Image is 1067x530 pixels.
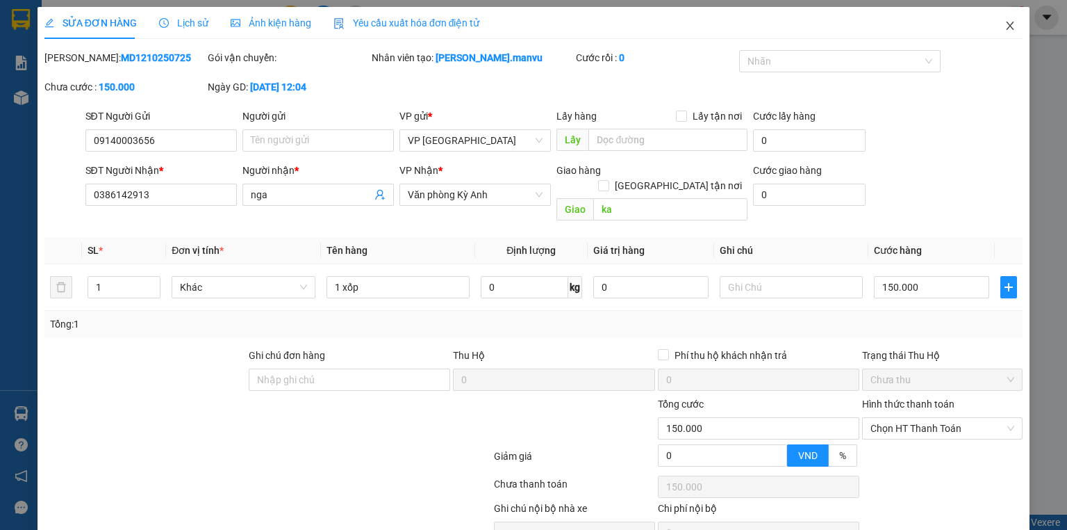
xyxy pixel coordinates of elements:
[231,18,240,28] span: picture
[593,198,747,220] input: Dọc đường
[687,109,747,124] span: Lấy tận nơi
[870,369,1014,390] span: Chưa thu
[44,18,54,28] span: edit
[333,17,480,29] span: Yêu cầu xuất hóa đơn điện tử
[493,449,656,473] div: Giảm giá
[408,184,543,205] span: Văn phòng Kỳ Anh
[839,450,846,461] span: %
[333,18,345,29] img: icon
[798,450,818,461] span: VND
[753,111,816,122] label: Cước lấy hàng
[658,399,704,410] span: Tổng cước
[1004,20,1016,31] span: close
[874,245,922,256] span: Cước hàng
[121,52,191,63] b: MD1210250725
[180,277,306,298] span: Khác
[159,17,208,29] span: Lịch sử
[593,245,645,256] span: Giá trị hàng
[374,189,386,200] span: user-add
[44,79,205,95] div: Chưa cước :
[50,316,413,332] div: Tổng: 1
[753,165,822,176] label: Cước giao hàng
[556,129,588,151] span: Lấy
[870,418,1014,439] span: Chọn HT Thanh Toán
[208,79,368,95] div: Ngày GD:
[714,237,868,264] th: Ghi chú
[506,245,556,256] span: Định lượng
[494,501,654,522] div: Ghi chú nội bộ nhà xe
[720,276,863,298] input: Ghi Chú
[399,165,438,176] span: VP Nhận
[493,476,656,501] div: Chưa thanh toán
[208,50,368,65] div: Gói vận chuyển:
[172,245,224,256] span: Đơn vị tính
[568,276,582,298] span: kg
[619,52,625,63] b: 0
[326,245,367,256] span: Tên hàng
[408,130,543,151] span: VP Mỹ Đình
[453,350,485,361] span: Thu Hộ
[556,165,601,176] span: Giao hàng
[249,350,325,361] label: Ghi chú đơn hàng
[658,501,859,522] div: Chi phí nội bộ
[250,81,306,93] b: [DATE] 12:04
[556,198,593,220] span: Giao
[326,276,470,298] input: VD: Bàn, Ghế
[753,129,866,152] input: Cước lấy hàng
[231,17,311,29] span: Ảnh kiện hàng
[609,178,747,193] span: [GEOGRAPHIC_DATA] tận nơi
[588,129,747,151] input: Dọc đường
[753,184,866,206] input: Cước giao hàng
[862,348,1023,363] div: Trạng thái Thu Hộ
[249,369,450,391] input: Ghi chú đơn hàng
[159,18,169,28] span: clock-circle
[85,163,237,178] div: SĐT Người Nhận
[242,163,394,178] div: Người nhận
[50,276,72,298] button: delete
[99,81,135,93] b: 150.000
[669,348,793,363] span: Phí thu hộ khách nhận trả
[88,245,99,256] span: SL
[436,52,543,63] b: [PERSON_NAME].manvu
[1000,276,1017,298] button: plus
[242,109,394,124] div: Người gửi
[1001,282,1016,293] span: plus
[372,50,573,65] div: Nhân viên tạo:
[991,7,1029,46] button: Close
[44,50,205,65] div: [PERSON_NAME]:
[556,111,597,122] span: Lấy hàng
[44,17,137,29] span: SỬA ĐƠN HÀNG
[576,50,736,65] div: Cước rồi :
[862,399,954,410] label: Hình thức thanh toán
[399,109,551,124] div: VP gửi
[85,109,237,124] div: SĐT Người Gửi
